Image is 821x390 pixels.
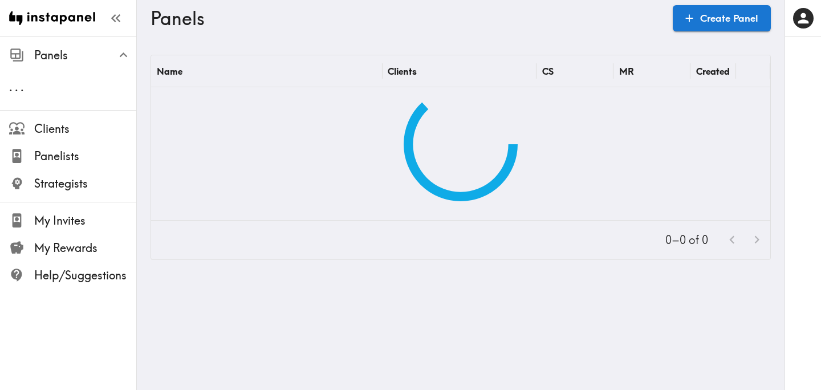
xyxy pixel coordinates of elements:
[34,47,136,63] span: Panels
[21,80,24,94] span: .
[34,148,136,164] span: Panelists
[388,66,417,77] div: Clients
[15,80,18,94] span: .
[34,240,136,256] span: My Rewards
[9,80,13,94] span: .
[34,267,136,283] span: Help/Suggestions
[665,232,708,248] p: 0–0 of 0
[696,66,730,77] div: Created
[673,5,771,31] a: Create Panel
[34,176,136,192] span: Strategists
[619,66,634,77] div: MR
[34,213,136,229] span: My Invites
[157,66,182,77] div: Name
[34,121,136,137] span: Clients
[151,7,664,29] h3: Panels
[542,66,554,77] div: CS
